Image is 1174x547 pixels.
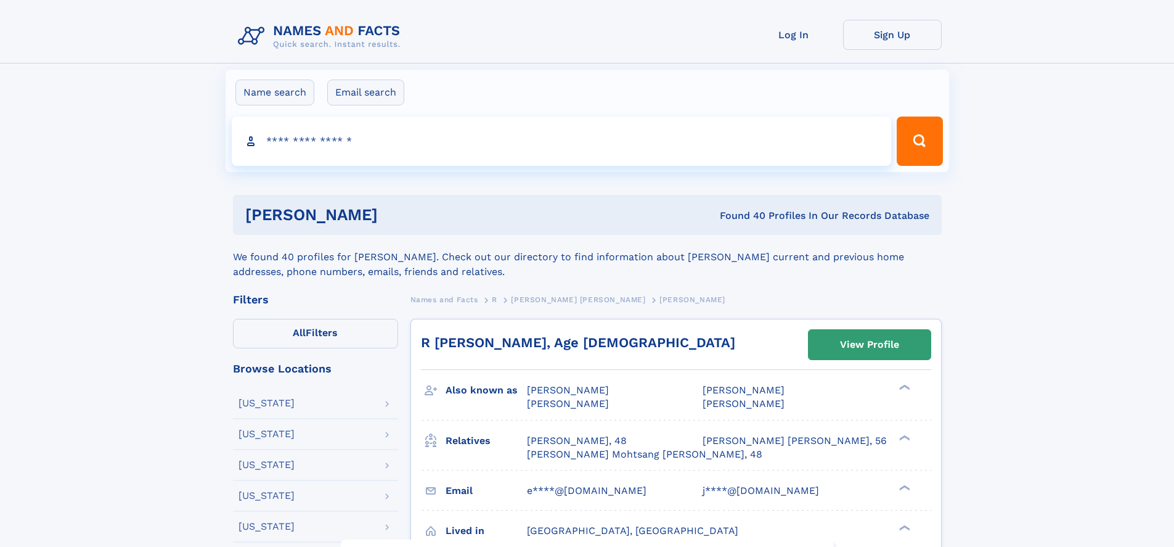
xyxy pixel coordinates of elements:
div: [US_STATE] [238,398,295,408]
span: [PERSON_NAME] [703,384,785,396]
a: Log In [744,20,843,50]
a: Sign Up [843,20,942,50]
div: View Profile [840,331,899,359]
div: [US_STATE] [238,491,295,501]
a: R [492,292,497,307]
a: [PERSON_NAME] [PERSON_NAME], 56 [703,434,887,448]
input: search input [232,117,892,166]
div: [US_STATE] [238,429,295,439]
img: Logo Names and Facts [233,20,410,53]
span: R [492,295,497,304]
div: Found 40 Profiles In Our Records Database [548,209,929,223]
div: [US_STATE] [238,460,295,470]
span: [GEOGRAPHIC_DATA], [GEOGRAPHIC_DATA] [527,525,738,537]
h3: Also known as [446,380,527,401]
h3: Lived in [446,520,527,541]
h3: Email [446,480,527,501]
div: ❯ [896,434,911,442]
span: [PERSON_NAME] [703,398,785,409]
a: [PERSON_NAME], 48 [527,434,627,448]
a: R [PERSON_NAME], Age [DEMOGRAPHIC_DATA] [421,335,735,350]
div: ❯ [896,483,911,491]
span: [PERSON_NAME] [659,295,725,304]
a: View Profile [809,330,931,360]
div: ❯ [896,384,911,392]
button: Search Button [897,117,942,166]
label: Name search [235,80,314,105]
span: [PERSON_NAME] [PERSON_NAME] [511,295,645,304]
div: Filters [233,294,398,305]
label: Filters [233,319,398,348]
span: [PERSON_NAME] [527,384,609,396]
span: [PERSON_NAME] [527,398,609,409]
div: ❯ [896,524,911,532]
h3: Relatives [446,430,527,451]
span: All [293,327,306,339]
label: Email search [327,80,404,105]
div: We found 40 profiles for [PERSON_NAME]. Check out our directory to find information about [PERSON... [233,235,942,279]
h1: [PERSON_NAME] [245,207,549,223]
a: [PERSON_NAME] Mohtsang [PERSON_NAME], 48 [527,448,762,461]
div: [US_STATE] [238,522,295,532]
a: Names and Facts [410,292,478,307]
div: Browse Locations [233,363,398,374]
a: [PERSON_NAME] [PERSON_NAME] [511,292,645,307]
